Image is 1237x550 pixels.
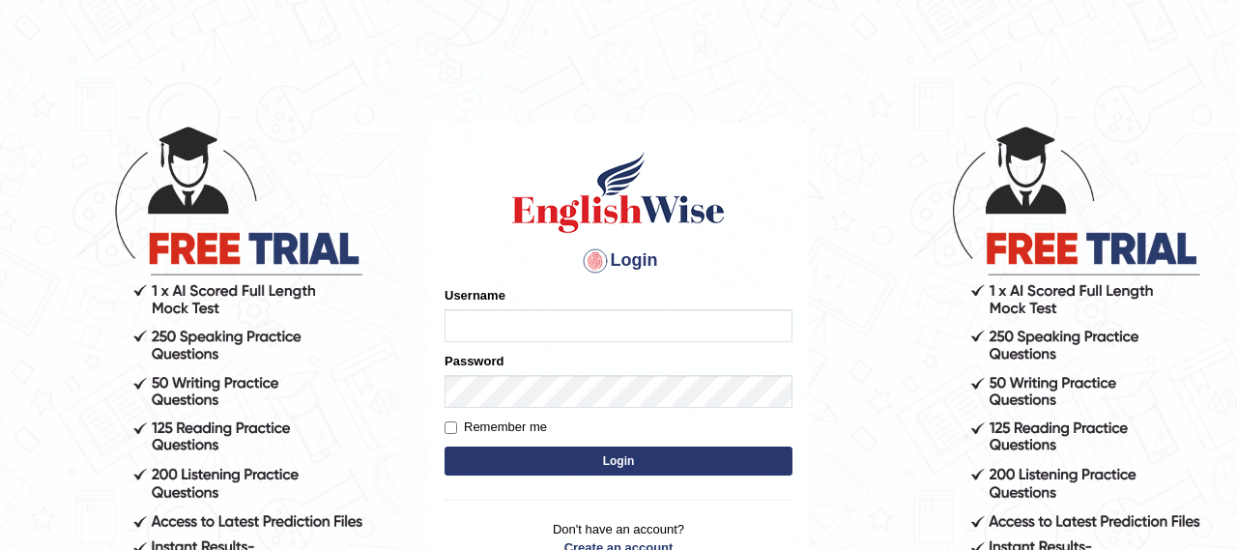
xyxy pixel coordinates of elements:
[508,149,729,236] img: Logo of English Wise sign in for intelligent practice with AI
[445,286,505,304] label: Username
[445,418,547,437] label: Remember me
[445,421,457,434] input: Remember me
[445,447,792,476] button: Login
[445,246,792,276] h4: Login
[445,352,503,370] label: Password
